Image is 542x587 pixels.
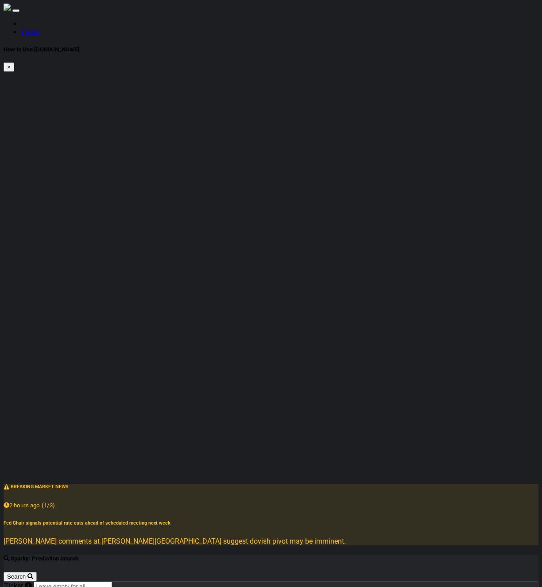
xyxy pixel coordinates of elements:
[4,62,14,72] button: ×
[42,502,55,509] small: (1/3)
[4,537,538,545] p: [PERSON_NAME] comments at [PERSON_NAME][GEOGRAPHIC_DATA] suggest dovish pivot may be imminent.
[12,9,19,12] button: Toggle navigation
[11,555,78,562] span: Sparky: Prediction Search
[4,72,538,473] iframe: Album Cover for Website without music Widescreen version.mp4
[4,572,37,581] button: Search
[4,502,40,509] small: 2 hours ago
[4,484,538,490] h6: ⚠️ BREAKING MARKET NEWS
[4,46,538,53] h5: How to Use [DOMAIN_NAME]
[7,573,26,580] span: Search
[21,28,39,36] a: Login
[4,520,538,526] h6: Fed Chair signals potential rate cuts ahead of scheduled meeting next week
[4,4,11,11] img: sparktrade.png
[7,64,11,70] span: ×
